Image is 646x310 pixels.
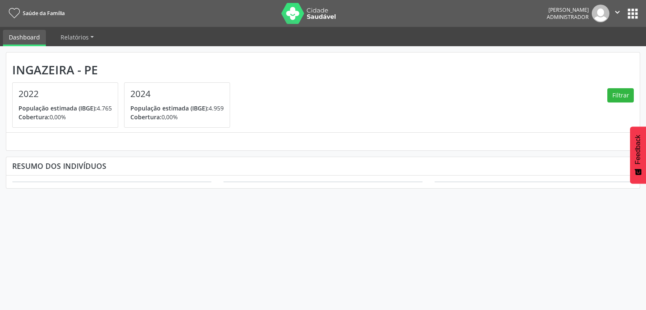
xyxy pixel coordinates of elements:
[3,30,46,46] a: Dashboard
[19,89,112,99] h4: 2022
[19,104,112,113] p: 4.765
[130,113,224,121] p: 0,00%
[130,113,161,121] span: Cobertura:
[607,88,634,102] button: Filtrar
[592,5,609,22] img: img
[130,104,224,113] p: 4.959
[625,6,640,21] button: apps
[130,89,224,99] h4: 2024
[23,10,65,17] span: Saúde da Família
[19,104,97,112] span: População estimada (IBGE):
[613,8,622,17] i: 
[634,135,642,164] span: Feedback
[61,33,89,41] span: Relatórios
[547,13,589,21] span: Administrador
[12,161,634,171] div: Resumo dos indivíduos
[12,63,236,77] div: Ingazeira - PE
[609,5,625,22] button: 
[6,6,65,20] a: Saúde da Família
[19,113,112,121] p: 0,00%
[130,104,209,112] span: População estimada (IBGE):
[19,113,50,121] span: Cobertura:
[55,30,100,45] a: Relatórios
[630,126,646,184] button: Feedback - Mostrar pesquisa
[547,6,589,13] div: [PERSON_NAME]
